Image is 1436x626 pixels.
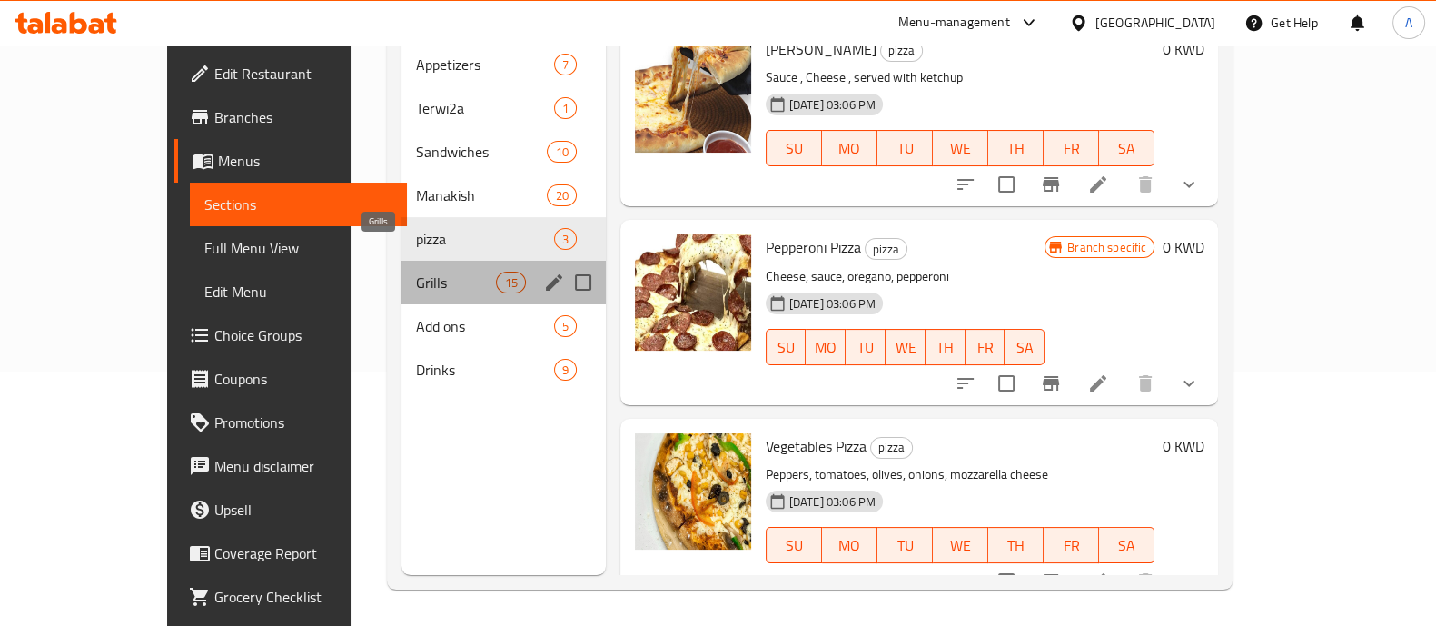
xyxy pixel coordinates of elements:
span: SA [1106,135,1147,162]
div: pizza [416,228,554,250]
p: Sauce , Cheese , served with ketchup [766,66,1155,89]
span: Branches [214,106,392,128]
button: SA [1099,527,1154,563]
div: Sandwiches10 [401,130,606,174]
a: Edit menu item [1087,373,1109,394]
svg: Show Choices [1178,174,1200,195]
span: Manakish [416,184,548,206]
button: edit [540,269,568,296]
p: Peppers, tomatoes, olives, onions, mozzarella cheese [766,463,1155,486]
a: Edit menu item [1087,571,1109,592]
span: Drinks [416,359,554,381]
div: pizza [880,40,923,62]
div: Menu-management [898,12,1010,34]
span: Menu disclaimer [214,455,392,477]
div: items [554,228,577,250]
span: Sandwiches [416,141,548,163]
button: Branch-specific-item [1029,163,1073,206]
span: Edit Menu [204,281,392,303]
span: SU [774,334,799,361]
span: WE [940,135,981,162]
span: Coupons [214,368,392,390]
button: MO [822,130,877,166]
span: MO [813,334,838,361]
p: Cheese, sauce, oregano, pepperoni [766,265,1045,288]
div: Manakish20 [401,174,606,217]
span: Grocery Checklist [214,586,392,608]
span: 7 [555,56,576,74]
span: Full Menu View [204,237,392,259]
img: Pepperoni Pizza [635,234,751,351]
div: Grills15edit [401,261,606,304]
a: Choice Groups [174,313,407,357]
span: 20 [548,187,575,204]
span: pizza [871,437,912,458]
a: Promotions [174,401,407,444]
span: FR [973,334,998,361]
span: [DATE] 03:06 PM [782,295,883,313]
span: [DATE] 03:06 PM [782,96,883,114]
div: items [547,184,576,206]
span: Coverage Report [214,542,392,564]
span: pizza [866,239,906,260]
span: Select to update [987,364,1025,402]
a: Full Menu View [190,226,407,270]
span: 1 [555,100,576,117]
div: items [547,141,576,163]
button: TU [877,130,933,166]
span: TH [995,135,1036,162]
span: SA [1106,532,1147,559]
span: Pepperoni Pizza [766,234,861,261]
div: Terwi2a [416,97,554,119]
span: SU [774,532,815,559]
span: TU [853,334,878,361]
span: Add ons [416,315,554,337]
nav: Menu sections [401,35,606,399]
button: sort-choices [944,163,987,206]
div: pizza [865,238,907,260]
span: 9 [555,362,576,379]
span: MO [829,532,870,559]
span: SA [1012,334,1037,361]
span: Menus [218,150,392,172]
svg: Show Choices [1178,571,1200,592]
span: WE [893,334,918,361]
a: Menus [174,139,407,183]
button: MO [822,527,877,563]
span: [PERSON_NAME] [766,35,876,63]
button: SA [1099,130,1154,166]
button: TH [926,329,966,365]
div: Drinks9 [401,348,606,392]
a: Sections [190,183,407,226]
button: SA [1005,329,1045,365]
span: 3 [555,231,576,248]
span: Branch specific [1060,239,1154,256]
span: FR [1051,135,1092,162]
button: sort-choices [944,362,987,405]
h6: 0 KWD [1162,433,1203,459]
span: Appetizers [416,54,554,75]
span: TU [885,135,926,162]
span: SU [774,135,815,162]
button: SU [766,527,822,563]
div: pizza [870,437,913,459]
span: [DATE] 03:06 PM [782,493,883,511]
button: TU [877,527,933,563]
a: Branches [174,95,407,139]
button: Branch-specific-item [1029,560,1073,603]
button: Branch-specific-item [1029,362,1073,405]
button: FR [966,329,1005,365]
span: WE [940,532,981,559]
h6: 0 KWD [1162,234,1203,260]
button: delete [1124,163,1167,206]
button: delete [1124,362,1167,405]
span: Promotions [214,412,392,433]
button: show more [1167,362,1211,405]
div: items [554,54,577,75]
span: Edit Restaurant [214,63,392,84]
